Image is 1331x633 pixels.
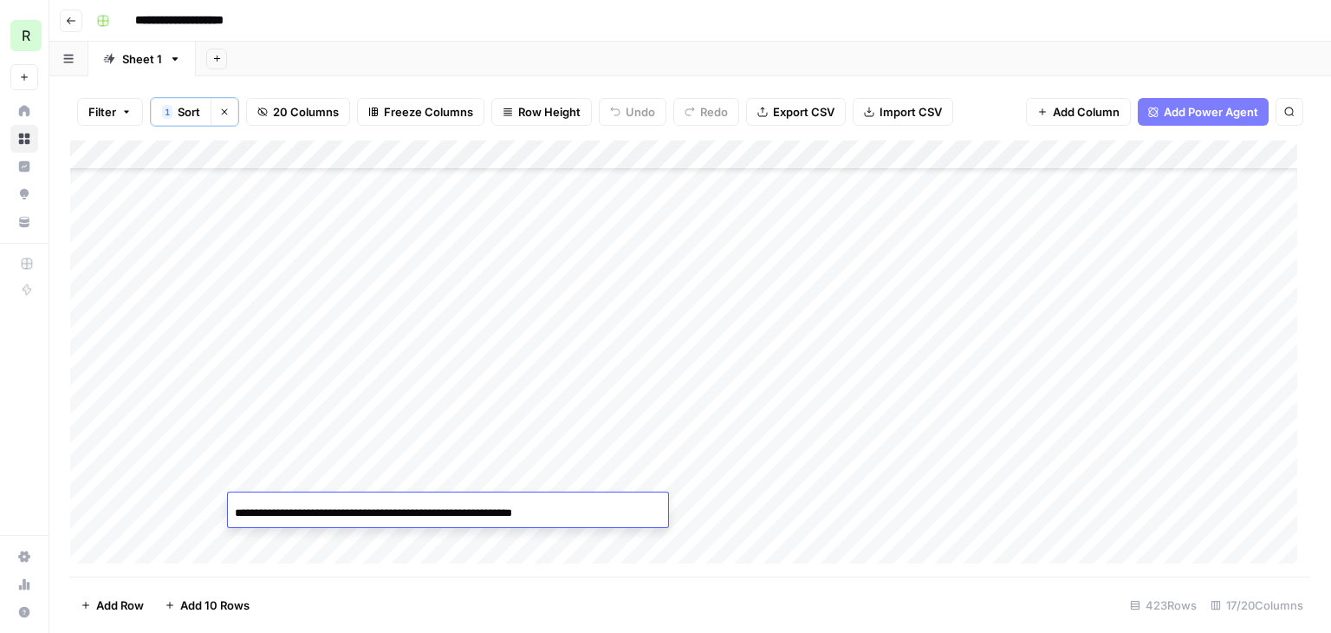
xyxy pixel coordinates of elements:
[10,125,38,153] a: Browse
[22,25,30,46] span: R
[1164,103,1258,121] span: Add Power Agent
[273,103,339,121] span: 20 Columns
[518,103,581,121] span: Row Height
[880,103,942,121] span: Import CSV
[626,103,655,121] span: Undo
[491,98,592,126] button: Row Height
[154,591,260,619] button: Add 10 Rows
[384,103,473,121] span: Freeze Columns
[1204,591,1310,619] div: 17/20 Columns
[10,543,38,571] a: Settings
[700,103,728,121] span: Redo
[357,98,484,126] button: Freeze Columns
[180,597,250,614] span: Add 10 Rows
[246,98,350,126] button: 20 Columns
[10,571,38,598] a: Usage
[77,98,143,126] button: Filter
[1138,98,1269,126] button: Add Power Agent
[122,50,162,68] div: Sheet 1
[178,103,200,121] span: Sort
[10,180,38,208] a: Opportunities
[10,153,38,180] a: Insights
[10,208,38,236] a: Your Data
[1053,103,1120,121] span: Add Column
[88,103,116,121] span: Filter
[10,14,38,57] button: Workspace: Re-Leased
[746,98,846,126] button: Export CSV
[96,597,144,614] span: Add Row
[162,105,172,119] div: 1
[773,103,834,121] span: Export CSV
[10,97,38,125] a: Home
[10,598,38,626] button: Help + Support
[673,98,739,126] button: Redo
[151,98,211,126] button: 1Sort
[1026,98,1131,126] button: Add Column
[853,98,953,126] button: Import CSV
[88,42,196,76] a: Sheet 1
[165,105,170,119] span: 1
[1123,591,1204,619] div: 423 Rows
[70,591,154,619] button: Add Row
[599,98,666,126] button: Undo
